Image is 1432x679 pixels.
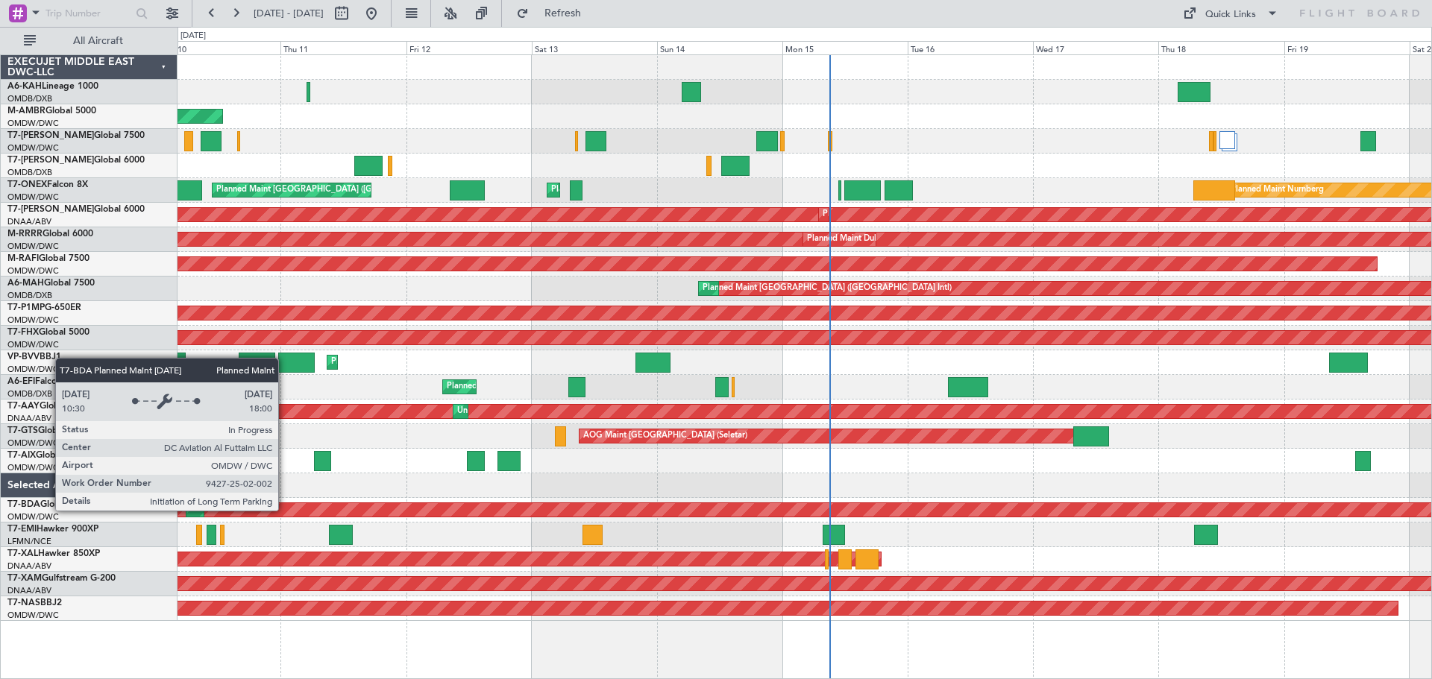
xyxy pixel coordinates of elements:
[7,290,52,301] a: OMDB/DXB
[7,303,81,312] a: T7-P1MPG-650ER
[7,462,59,473] a: OMDW/DWC
[7,131,94,140] span: T7-[PERSON_NAME]
[1205,7,1256,22] div: Quick Links
[16,29,162,53] button: All Aircraft
[7,402,40,411] span: T7-AAY
[7,230,43,239] span: M-RRRR
[7,107,45,116] span: M-AMBR
[7,328,39,337] span: T7-FHX
[7,413,51,424] a: DNAA/ABV
[457,400,678,423] div: Unplanned Maint [GEOGRAPHIC_DATA] (Al Maktoum Intl)
[7,599,40,607] span: T7-NAS
[7,339,59,350] a: OMDW/DWC
[7,279,95,288] a: A6-MAHGlobal 7500
[807,228,954,250] div: Planned Maint Dubai (Al Maktoum Intl)
[7,500,40,509] span: T7-BDA
[7,451,36,460] span: T7-AIX
[7,156,94,165] span: T7-[PERSON_NAME]
[532,41,657,54] div: Sat 13
[7,599,62,607] a: T7-NASBBJ2
[1284,41,1410,54] div: Fri 19
[7,585,51,596] a: DNAA/ABV
[280,41,406,54] div: Thu 11
[7,205,94,214] span: T7-[PERSON_NAME]
[7,230,93,239] a: M-RRRRGlobal 6000
[7,315,59,326] a: OMDW/DWC
[7,254,89,263] a: M-RAFIGlobal 7500
[7,353,61,361] a: VP-BVVBBJ1
[657,41,782,54] div: Sun 14
[7,192,59,203] a: OMDW/DWC
[7,402,90,411] a: T7-AAYGlobal 7500
[509,1,599,25] button: Refresh
[7,560,51,572] a: DNAA/ABV
[823,203,970,226] div: Planned Maint Dubai (Al Maktoum Intl)
[7,451,87,460] a: T7-AIXGlobal 5000
[155,41,280,54] div: Wed 10
[7,525,98,534] a: T7-EMIHawker 900XP
[190,499,337,521] div: Planned Maint Dubai (Al Maktoum Intl)
[1231,179,1324,201] div: Planned Maint Nurnberg
[39,36,157,46] span: All Aircraft
[7,438,59,449] a: OMDW/DWC
[7,254,39,263] span: M-RAFI
[782,41,908,54] div: Mon 15
[532,8,594,19] span: Refresh
[908,41,1033,54] div: Tue 16
[331,351,497,373] div: Planned Maint Nice ([GEOGRAPHIC_DATA])
[7,107,96,116] a: M-AMBRGlobal 5000
[7,167,52,178] a: OMDB/DXB
[45,2,131,25] input: Trip Number
[7,388,52,399] a: OMDB/DXB
[7,241,59,252] a: OMDW/DWC
[7,328,89,337] a: T7-FHXGlobal 5000
[7,216,51,227] a: DNAA/ABV
[703,277,952,300] div: Planned Maint [GEOGRAPHIC_DATA] ([GEOGRAPHIC_DATA] Intl)
[447,376,594,398] div: Planned Maint Dubai (Al Maktoum Intl)
[583,425,747,447] div: AOG Maint [GEOGRAPHIC_DATA] (Seletar)
[7,536,51,547] a: LFMN/NCE
[7,377,35,386] span: A6-EFI
[180,30,206,42] div: [DATE]
[1033,41,1158,54] div: Wed 17
[7,82,98,91] a: A6-KAHLineage 1000
[7,82,42,91] span: A6-KAH
[216,179,451,201] div: Planned Maint [GEOGRAPHIC_DATA] ([GEOGRAPHIC_DATA])
[7,610,59,621] a: OMDW/DWC
[7,574,116,583] a: T7-XAMGulfstream G-200
[7,180,47,189] span: T7-ONEX
[7,426,89,435] a: T7-GTSGlobal 7500
[551,179,698,201] div: Planned Maint Dubai (Al Maktoum Intl)
[7,118,59,129] a: OMDW/DWC
[7,574,42,583] span: T7-XAM
[7,131,145,140] a: T7-[PERSON_NAME]Global 7500
[7,377,76,386] a: A6-EFIFalcon 7X
[1175,1,1286,25] button: Quick Links
[7,525,37,534] span: T7-EMI
[7,549,38,558] span: T7-XAL
[406,41,532,54] div: Fri 12
[7,500,91,509] a: T7-BDAGlobal 5000
[7,549,100,558] a: T7-XALHawker 850XP
[7,93,52,104] a: OMDB/DXB
[7,265,59,277] a: OMDW/DWC
[7,426,38,435] span: T7-GTS
[7,303,45,312] span: T7-P1MP
[1158,41,1284,54] div: Thu 18
[7,279,44,288] span: A6-MAH
[7,205,145,214] a: T7-[PERSON_NAME]Global 6000
[7,364,59,375] a: OMDW/DWC
[7,180,88,189] a: T7-ONEXFalcon 8X
[7,511,59,522] a: OMDW/DWC
[7,156,145,165] a: T7-[PERSON_NAME]Global 6000
[7,353,40,361] span: VP-BVV
[7,142,59,154] a: OMDW/DWC
[254,7,324,20] span: [DATE] - [DATE]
